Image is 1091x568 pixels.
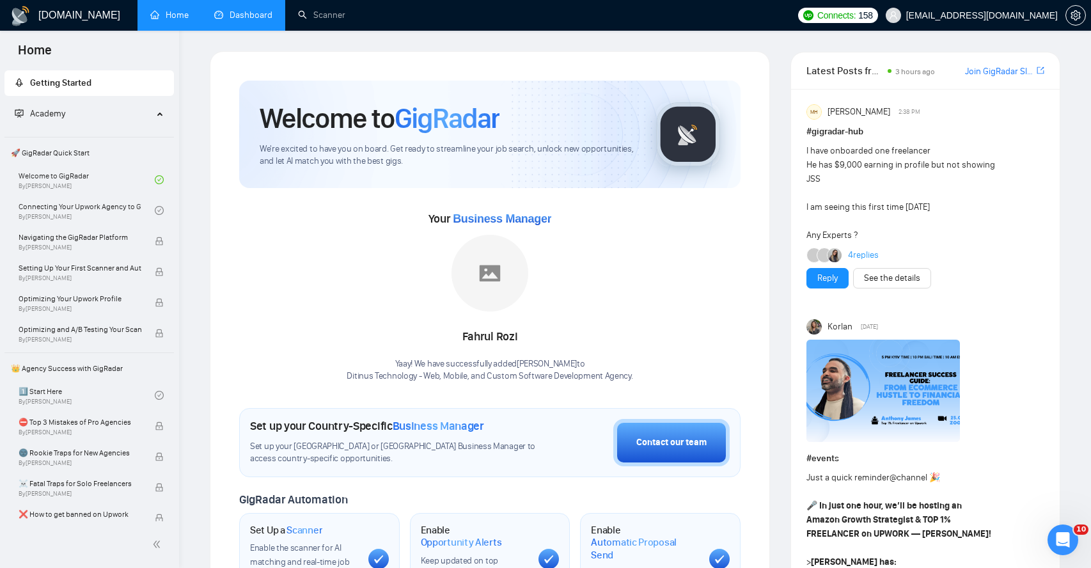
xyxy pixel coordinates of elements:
span: 🎤 [806,500,817,511]
span: ⛔ Top 3 Mistakes of Pro Agencies [19,416,141,429]
span: By [PERSON_NAME] [19,336,141,343]
span: lock [155,329,164,338]
a: Welcome to GigRadarBy[PERSON_NAME] [19,166,155,194]
a: export [1037,65,1044,77]
span: GigRadar Automation [239,493,347,507]
img: F09H8TEEYJG-Anthony%20James.png [806,340,960,442]
button: Contact our team [613,419,730,466]
span: Scanner [286,524,322,537]
span: check-circle [155,391,164,400]
button: setting [1065,5,1086,26]
a: searchScanner [298,10,345,20]
span: Opportunity Alerts [421,536,502,549]
span: By [PERSON_NAME] [19,490,141,498]
img: placeholder.png [451,235,528,312]
span: Home [8,41,62,68]
span: Automatic Proposal Send [591,536,699,561]
h1: # gigradar-hub [806,125,1044,139]
span: Getting Started [30,77,91,88]
span: lock [155,267,164,276]
h1: # events [806,452,1044,466]
h1: Enable [591,524,699,562]
div: Fahrul Rozi [347,326,632,348]
a: dashboardDashboard [214,10,272,20]
span: lock [155,237,164,246]
a: Reply [817,271,838,285]
span: 3 hours ago [895,67,935,76]
span: Korlan [828,320,852,334]
span: We're excited to have you on board. Get ready to streamline your job search, unlock new opportuni... [260,143,636,168]
span: lock [155,483,164,492]
span: check-circle [155,206,164,215]
span: [PERSON_NAME] [828,105,890,119]
span: By [PERSON_NAME] [19,429,141,436]
strong: In just one hour, we’ll be hosting an Amazon Growth Strategist & TOP 1% FREELANCER on UPWORK — [P... [806,500,991,539]
span: check-circle [155,175,164,184]
h1: Enable [421,524,529,549]
div: I have onboarded one freelancer He has $9,000 earning in profile but not showing JSS I am seeing ... [806,144,997,242]
strong: [PERSON_NAME] has: [811,556,897,567]
div: Yaay! We have successfully added [PERSON_NAME] to [347,358,632,383]
a: See the details [864,271,920,285]
span: [DATE] [861,321,878,333]
span: Setting Up Your First Scanner and Auto-Bidder [19,262,141,274]
span: Your [428,212,552,226]
span: 2:38 PM [899,106,920,118]
span: GigRadar [395,101,499,136]
span: 🚀 GigRadar Quick Start [6,140,173,166]
span: rocket [15,78,24,87]
span: Business Manager [393,419,484,433]
span: By [PERSON_NAME] [19,305,141,313]
span: 🎉 [929,472,940,483]
img: gigradar-logo.png [656,102,720,166]
span: Academy [30,108,65,119]
button: Reply [806,268,849,288]
span: lock [155,298,164,307]
h1: Welcome to [260,101,499,136]
span: lock [155,452,164,461]
span: Optimizing and A/B Testing Your Scanner for Better Results [19,323,141,336]
span: fund-projection-screen [15,109,24,118]
a: 1️⃣ Start HereBy[PERSON_NAME] [19,381,155,409]
span: Optimizing Your Upwork Profile [19,292,141,305]
span: 🌚 Rookie Traps for New Agencies [19,446,141,459]
span: 158 [858,8,872,22]
span: By [PERSON_NAME] [19,521,141,528]
img: Mariia Heshka [828,248,842,262]
a: Connecting Your Upwork Agency to GigRadarBy[PERSON_NAME] [19,196,155,225]
iframe: Intercom live chat [1048,525,1078,555]
span: Latest Posts from the GigRadar Community [806,63,884,79]
span: 👑 Agency Success with GigRadar [6,356,173,381]
img: Korlan [806,319,822,335]
a: 4replies [848,249,879,262]
li: Getting Started [4,70,174,96]
div: MH [807,105,821,119]
span: export [1037,65,1044,75]
span: double-left [152,538,165,551]
a: homeHome [150,10,189,20]
span: lock [155,514,164,523]
span: lock [155,422,164,430]
span: ☠️ Fatal Traps for Solo Freelancers [19,477,141,490]
h1: Set Up a [250,524,322,537]
span: Navigating the GigRadar Platform [19,231,141,244]
span: @channel [890,472,927,483]
a: Join GigRadar Slack Community [965,65,1034,79]
h1: Set up your Country-Specific [250,419,484,433]
img: logo [10,6,31,26]
button: See the details [853,268,931,288]
span: 10 [1074,525,1088,535]
span: Business Manager [453,212,551,225]
span: By [PERSON_NAME] [19,274,141,282]
a: setting [1065,10,1086,20]
img: upwork-logo.png [803,10,813,20]
p: Ditinus Technology - Web, Mobile, and Custom Software Development Agency . [347,370,632,383]
span: Academy [15,108,65,119]
div: Contact our team [636,436,707,450]
span: Connects: [817,8,856,22]
span: By [PERSON_NAME] [19,459,141,467]
span: By [PERSON_NAME] [19,244,141,251]
span: ❌ How to get banned on Upwork [19,508,141,521]
span: user [889,11,898,20]
span: setting [1066,10,1085,20]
